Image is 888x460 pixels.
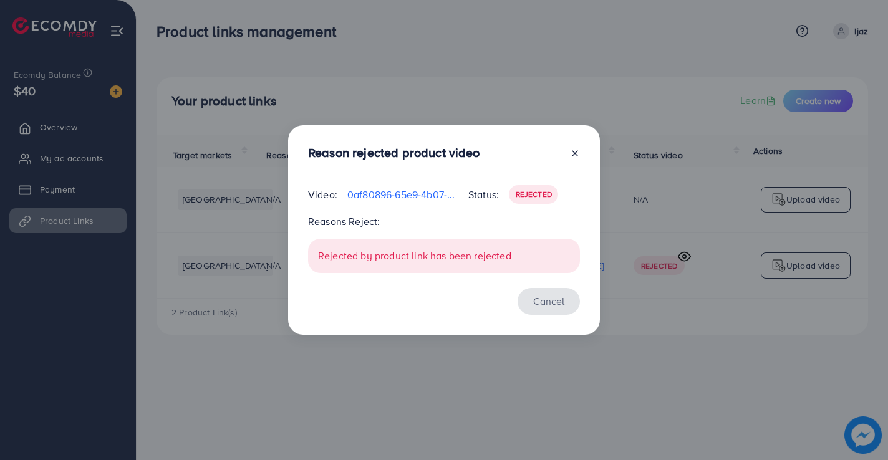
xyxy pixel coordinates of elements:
[347,187,458,202] p: 0af80896-65e9-4b07-ae62-9a0e0a4c0462-1760110687680.mp4
[516,189,552,199] span: Rejected
[308,187,337,202] p: Video:
[468,187,499,202] p: Status:
[308,239,580,273] div: Rejected by product link has been rejected
[308,145,480,160] h3: Reason rejected product video
[518,288,580,315] button: Cancel
[308,214,580,229] p: Reasons Reject:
